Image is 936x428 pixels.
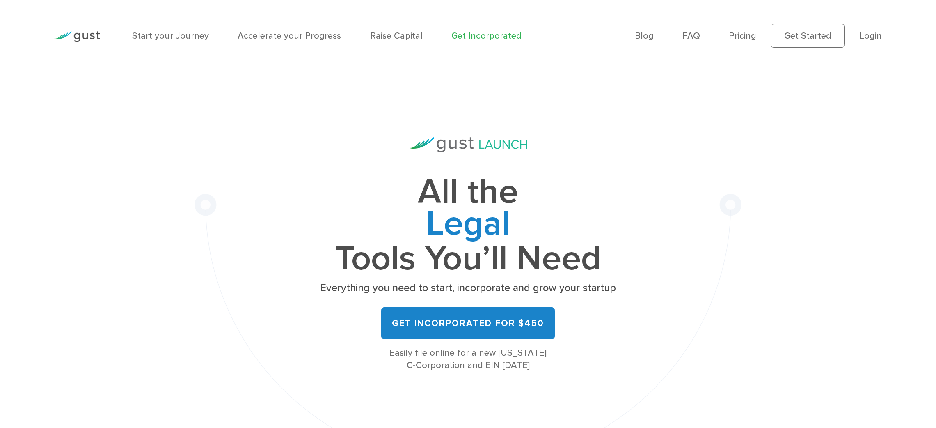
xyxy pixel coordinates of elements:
[859,30,882,41] a: Login
[319,176,618,274] h1: All the Tools You’ll Need
[319,208,618,243] span: Legal
[238,30,341,41] a: Accelerate your Progress
[381,307,554,339] a: Get Incorporated for $450
[319,347,618,371] div: Easily file online for a new [US_STATE] C-Corporation and EIN [DATE]
[771,24,844,48] a: Get Started
[451,30,522,41] a: Get Incorporated
[54,31,100,42] img: Gust Logo
[409,137,527,152] img: Gust Launch Logo
[635,30,654,41] a: Blog
[370,30,423,41] a: Raise Capital
[319,281,618,295] p: Everything you need to start, incorporate and grow your startup
[682,30,700,41] a: FAQ
[132,30,209,41] a: Start your Journey
[729,30,756,41] a: Pricing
